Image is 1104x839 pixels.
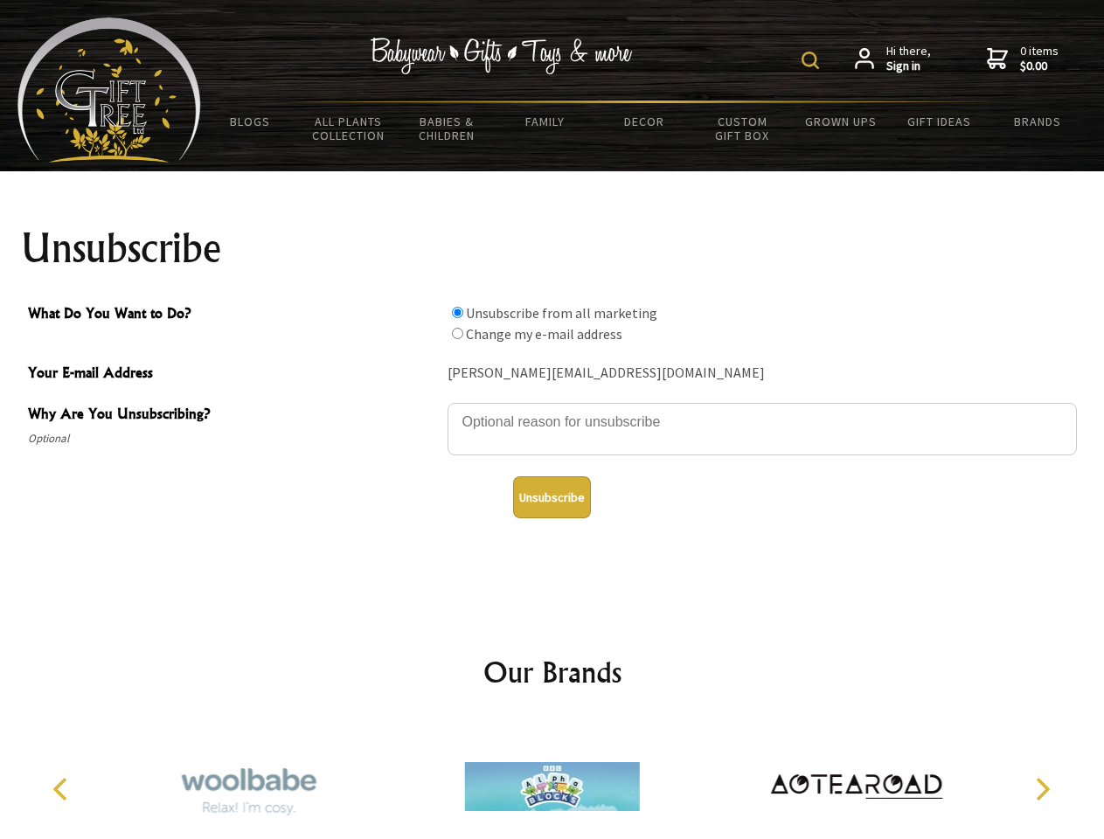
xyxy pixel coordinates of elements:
a: Grown Ups [791,103,890,140]
a: BLOGS [201,103,300,140]
button: Next [1023,770,1061,808]
button: Unsubscribe [513,476,591,518]
span: What Do You Want to Do? [28,302,439,328]
strong: $0.00 [1020,59,1059,74]
a: Brands [989,103,1087,140]
a: 0 items$0.00 [987,44,1059,74]
img: Babywear - Gifts - Toys & more [371,38,633,74]
div: [PERSON_NAME][EMAIL_ADDRESS][DOMAIN_NAME] [448,360,1077,387]
span: 0 items [1020,43,1059,74]
img: Babyware - Gifts - Toys and more... [17,17,201,163]
input: What Do You Want to Do? [452,307,463,318]
label: Change my e-mail address [466,325,622,343]
a: Hi there,Sign in [855,44,931,74]
span: Why Are You Unsubscribing? [28,403,439,428]
a: Family [496,103,595,140]
strong: Sign in [886,59,931,74]
button: Previous [44,770,82,808]
h1: Unsubscribe [21,227,1084,269]
h2: Our Brands [35,651,1070,693]
img: product search [802,52,819,69]
a: Decor [594,103,693,140]
span: Hi there, [886,44,931,74]
a: Babies & Children [398,103,496,154]
span: Your E-mail Address [28,362,439,387]
a: Gift Ideas [890,103,989,140]
label: Unsubscribe from all marketing [466,304,657,322]
textarea: Why Are You Unsubscribing? [448,403,1077,455]
a: Custom Gift Box [693,103,792,154]
span: Optional [28,428,439,449]
a: All Plants Collection [300,103,399,154]
input: What Do You Want to Do? [452,328,463,339]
